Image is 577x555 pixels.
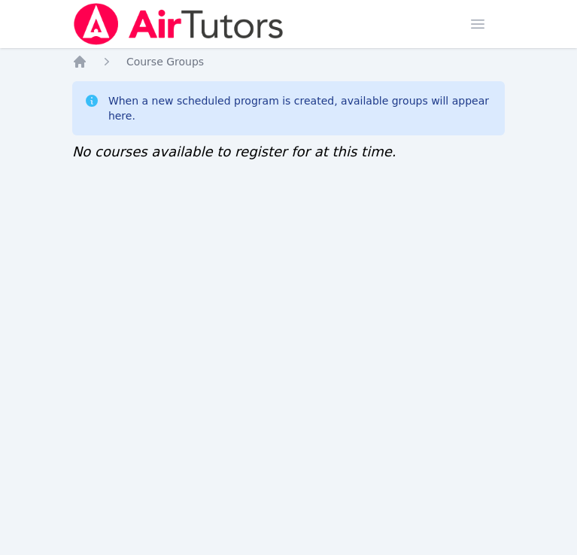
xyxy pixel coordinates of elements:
[126,54,204,69] a: Course Groups
[72,54,505,69] nav: Breadcrumb
[126,56,204,68] span: Course Groups
[72,3,285,45] img: Air Tutors
[108,93,493,123] div: When a new scheduled program is created, available groups will appear here.
[72,144,396,159] span: No courses available to register for at this time.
